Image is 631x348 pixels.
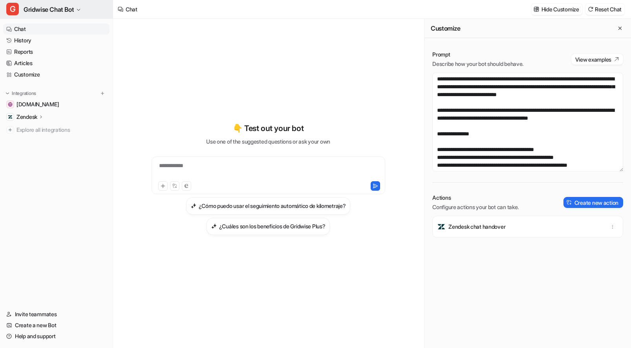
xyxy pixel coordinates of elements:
[432,203,519,211] p: Configure actions your bot can take.
[615,24,625,33] button: Close flyout
[5,91,10,96] img: expand menu
[6,3,19,15] span: G
[567,200,572,205] img: create-action-icon.svg
[3,35,110,46] a: History
[432,60,523,68] p: Describe how your bot should behave.
[6,126,14,134] img: explore all integrations
[432,194,519,202] p: Actions
[8,115,13,119] img: Zendesk
[199,202,346,210] h3: ¿Cómo puedo usar el seguimiento automático de kilometraje?
[3,24,110,35] a: Chat
[100,91,105,96] img: menu_add.svg
[8,102,13,107] img: gridwise.io
[211,223,217,229] img: ¿Cuáles son los beneficios de Gridwise Plus?
[219,222,326,230] h3: ¿Cuáles son los beneficios de Gridwise Plus?
[437,223,445,231] img: Zendesk chat handover icon
[16,100,59,108] span: [DOMAIN_NAME]
[3,46,110,57] a: Reports
[186,197,351,215] button: ¿Cómo puedo usar el seguimiento automático de kilometraje?¿Cómo puedo usar el seguimiento automát...
[3,309,110,320] a: Invite teammates
[563,197,623,208] button: Create new action
[3,69,110,80] a: Customize
[3,89,38,97] button: Integrations
[588,6,593,12] img: reset
[541,5,579,13] p: Hide Customize
[571,54,623,65] button: View examples
[448,223,505,231] p: Zendesk chat handover
[191,203,196,209] img: ¿Cómo puedo usar el seguimiento automático de kilometraje?
[207,218,330,235] button: ¿Cuáles son los beneficios de Gridwise Plus?¿Cuáles son los beneficios de Gridwise Plus?
[12,90,36,97] p: Integrations
[585,4,625,15] button: Reset Chat
[431,24,460,32] h2: Customize
[24,4,74,15] span: Gridwise Chat Bot
[3,320,110,331] a: Create a new Bot
[3,99,110,110] a: gridwise.io[DOMAIN_NAME]
[16,113,37,121] p: Zendesk
[3,58,110,69] a: Articles
[534,6,539,12] img: customize
[126,5,137,13] div: Chat
[531,4,582,15] button: Hide Customize
[3,124,110,135] a: Explore all integrations
[206,137,330,146] p: Use one of the suggested questions or ask your own
[3,331,110,342] a: Help and support
[16,124,106,136] span: Explore all integrations
[432,51,523,58] p: Prompt
[233,122,304,134] p: 👇 Test out your bot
